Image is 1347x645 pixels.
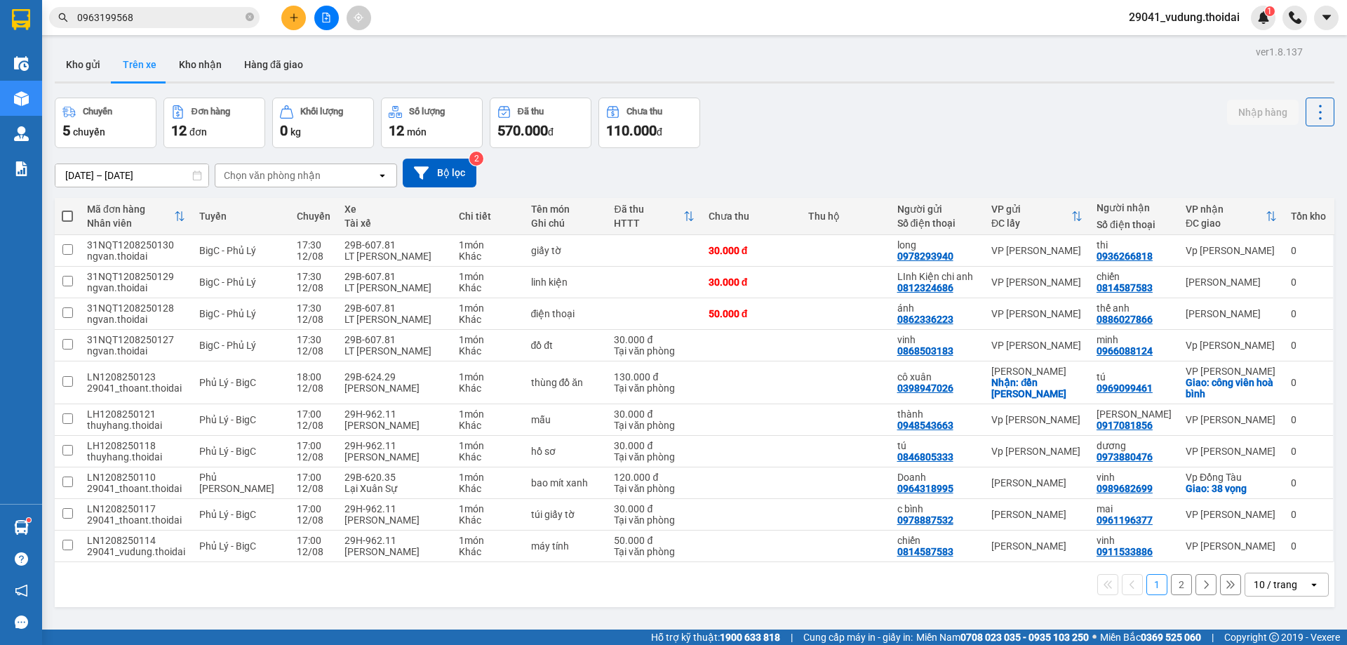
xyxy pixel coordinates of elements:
[403,159,476,187] button: Bộ lọc
[991,245,1083,256] div: VP [PERSON_NAME]
[297,251,330,262] div: 12/08
[344,371,444,383] div: 29B-624.29
[459,472,517,483] div: 1 món
[1097,483,1153,494] div: 0989682699
[344,302,444,314] div: 29B-607.81
[1100,630,1201,645] span: Miền Bắc
[297,535,330,546] div: 17:00
[297,383,330,394] div: 12/08
[897,218,977,229] div: Số điện thoại
[1097,535,1172,546] div: vinh
[1118,8,1251,26] span: 29041_vudung.thoidai
[344,271,444,282] div: 29B-607.81
[246,13,254,21] span: close-circle
[897,420,953,431] div: 0948543663
[1291,509,1326,520] div: 0
[87,282,185,293] div: ngvan.thoidai
[459,239,517,251] div: 1 món
[297,302,330,314] div: 17:30
[459,503,517,514] div: 1 món
[459,408,517,420] div: 1 món
[1254,578,1297,592] div: 10 / trang
[897,282,953,293] div: 0812324686
[1289,11,1301,24] img: phone-icon
[897,503,977,514] div: c bình
[1186,540,1277,552] div: VP [PERSON_NAME]
[1291,414,1326,425] div: 0
[1097,282,1153,293] div: 0814587583
[459,451,517,463] div: Khác
[297,472,330,483] div: 17:00
[606,122,657,139] span: 110.000
[897,440,977,451] div: tú
[87,204,174,215] div: Mã đơn hàng
[531,218,601,229] div: Ghi chú
[531,308,601,319] div: điện thoại
[344,334,444,345] div: 29B-607.81
[314,6,339,30] button: file-add
[80,198,192,235] th: Toggle SortBy
[1257,11,1270,24] img: icon-new-feature
[991,204,1071,215] div: VP gửi
[1291,540,1326,552] div: 0
[459,345,517,357] div: Khác
[199,277,256,288] span: BigC - Phủ Lý
[1097,219,1172,230] div: Số điện thoại
[87,546,185,557] div: 29041_vudung.thoidai
[991,377,1083,399] div: Nhận: đền trần thương
[897,239,977,251] div: long
[991,366,1083,377] div: [PERSON_NAME]
[459,514,517,526] div: Khác
[297,483,330,494] div: 12/08
[598,98,700,148] button: Chưa thu110.000đ
[897,371,977,383] div: cô xuân
[377,170,388,181] svg: open
[720,632,780,643] strong: 1900 633 818
[991,477,1083,488] div: [PERSON_NAME]
[344,472,444,483] div: 29B-620.35
[1097,302,1172,314] div: thế anh
[1186,509,1277,520] div: VP [PERSON_NAME]
[297,514,330,526] div: 12/08
[1269,632,1279,642] span: copyright
[803,630,913,645] span: Cung cấp máy in - giấy in:
[246,11,254,25] span: close-circle
[1291,277,1326,288] div: 0
[344,420,444,431] div: [PERSON_NAME]
[344,251,444,262] div: LT [PERSON_NAME]
[1186,414,1277,425] div: VP [PERSON_NAME]
[163,98,265,148] button: Đơn hàng12đơn
[897,546,953,557] div: 0814587583
[55,98,156,148] button: Chuyến5chuyến
[531,204,601,215] div: Tên món
[614,345,694,357] div: Tại văn phòng
[1097,314,1153,325] div: 0886027866
[199,377,256,388] span: Phủ Lý - BigC
[1097,472,1172,483] div: vinh
[87,239,185,251] div: 31NQT1208250130
[897,204,977,215] div: Người gửi
[1186,245,1277,256] div: Vp [PERSON_NAME]
[5,50,8,121] img: logo
[87,408,185,420] div: LH1208250121
[1146,574,1167,595] button: 1
[14,56,29,71] img: warehouse-icon
[344,514,444,526] div: [PERSON_NAME]
[614,546,694,557] div: Tại văn phòng
[531,245,601,256] div: giấy tờ
[808,211,883,222] div: Thu hộ
[55,164,208,187] input: Select a date range.
[27,518,31,522] sup: 1
[87,383,185,394] div: 29041_thoant.thoidai
[297,451,330,463] div: 12/08
[991,308,1083,319] div: VP [PERSON_NAME]
[297,420,330,431] div: 12/08
[531,377,601,388] div: thùng đồ ăn
[297,282,330,293] div: 12/08
[87,334,185,345] div: 31NQT1208250127
[1291,477,1326,488] div: 0
[87,302,185,314] div: 31NQT1208250128
[344,383,444,394] div: [PERSON_NAME]
[289,13,299,22] span: plus
[614,451,694,463] div: Tại văn phòng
